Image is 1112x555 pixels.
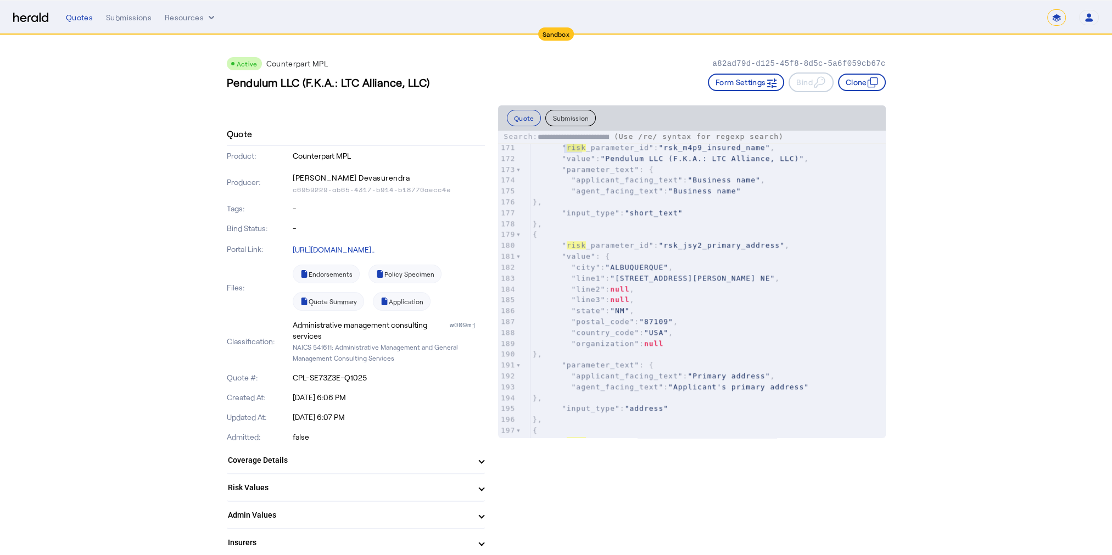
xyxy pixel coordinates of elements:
span: "city" [572,263,601,271]
span: "NM" [610,306,629,315]
span: : { [533,165,654,173]
span: risk [567,437,586,445]
span: : , [533,241,790,249]
p: [DATE] 6:06 PM [293,392,485,403]
button: Form Settings [708,74,785,91]
div: 172 [498,153,516,164]
span: : , [533,372,775,380]
div: w009mj [450,319,485,341]
p: Files: [227,282,291,293]
p: false [293,431,485,442]
span: "short_text" [625,209,683,217]
span: : [533,187,741,195]
span: " [562,143,567,152]
mat-expansion-panel-header: Coverage Details [227,447,485,473]
div: 184 [498,284,516,295]
span: _parameter_id" [586,437,654,445]
span: "parameter_text" [562,361,639,369]
div: 171 [498,142,516,153]
span: null [610,285,629,293]
span: "ALBUQUERQUE" [605,263,668,271]
p: - [293,223,485,234]
p: CPL-SE73Z3E-Q1025 [293,372,485,383]
span: "line3" [572,295,606,304]
button: Submission [545,110,596,126]
span: }, [533,350,543,358]
p: Portal Link: [227,244,291,255]
span: "postal_code" [572,317,635,326]
a: Quote Summary [293,292,364,311]
span: : , [533,274,780,282]
div: 180 [498,240,516,251]
div: 173 [498,164,516,175]
div: Quotes [66,12,93,23]
span: : , [533,154,809,162]
span: "Business name" [668,187,741,195]
p: Product: [227,150,291,161]
span: "applicant_facing_text" [572,176,683,184]
div: 177 [498,208,516,218]
span: "USA" [644,328,668,337]
span: _parameter_id" [586,143,654,152]
div: Administrative management consulting services [293,319,448,341]
span: _parameter_id" [586,241,654,249]
span: "parameter_text" [562,165,639,173]
span: " [562,437,567,445]
span: }, [533,394,543,402]
span: "state" [572,306,606,315]
mat-panel-title: Admin Values [228,509,471,521]
span: "Business name" [688,176,760,184]
div: 190 [498,349,516,360]
span: : , [533,176,765,184]
p: Producer: [227,177,291,188]
span: "line1" [572,274,606,282]
span: }, [533,198,543,206]
p: Admitted: [227,431,291,442]
span: }, [533,220,543,228]
h4: Quote [227,127,253,141]
span: : , [533,328,673,337]
span: risk [567,143,586,152]
div: 189 [498,338,516,349]
label: Search: [504,132,609,141]
div: 192 [498,371,516,382]
span: "input_type" [562,209,620,217]
div: 182 [498,262,516,273]
a: Endorsements [293,265,360,283]
mat-panel-title: Coverage Details [228,455,471,466]
button: Resources dropdown menu [165,12,217,23]
span: null [644,339,663,347]
p: Counterpart MPL [293,150,485,161]
span: "87109" [639,317,673,326]
span: : { [533,252,610,260]
div: Submissions [106,12,152,23]
div: 178 [498,218,516,229]
p: - [293,203,485,214]
p: Counterpart MPL [266,58,328,69]
span: "Pendulum LLC (F.K.A.: LTC Alliance, LLC)" [601,154,804,162]
span: "Applicant's primary address" [668,383,809,391]
mat-expansion-panel-header: Admin Values [227,502,485,528]
span: : , [533,143,775,152]
span: "value" [562,252,596,260]
span: "address" [625,404,668,412]
a: Application [373,292,431,311]
h3: Pendulum LLC (F.K.A.: LTC Alliance, LLC) [227,75,430,90]
button: Quote [507,110,541,126]
span: : [533,209,683,217]
span: : [533,404,668,412]
div: 194 [498,393,516,403]
span: : , [533,317,678,326]
span: null [610,295,629,304]
div: 198 [498,436,516,447]
p: c6959229-ab65-4317-b914-b18770aecc4e [293,186,485,194]
div: 181 [498,251,516,262]
span: "agent_facing_text" [572,383,664,391]
span: "organization" [572,339,640,347]
span: "[STREET_ADDRESS][PERSON_NAME] NE" [610,274,775,282]
span: "value" [562,154,596,162]
div: Sandbox [538,27,574,41]
span: "agent_facing_text" [572,187,664,195]
div: 195 [498,403,516,414]
p: NAICS 541611: Administrative Management and General Management Consulting Services [293,341,485,363]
